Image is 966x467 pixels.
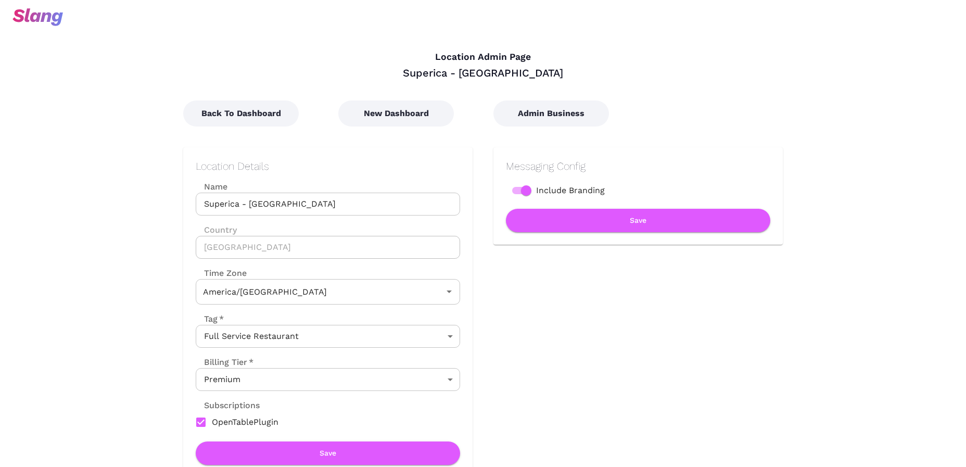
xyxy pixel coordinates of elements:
[506,160,770,172] h2: Messaging Config
[196,181,460,193] label: Name
[442,284,456,299] button: Open
[196,368,460,391] div: Premium
[183,66,783,80] div: Superica - [GEOGRAPHIC_DATA]
[338,108,454,118] a: New Dashboard
[183,108,299,118] a: Back To Dashboard
[12,8,63,26] img: svg+xml;base64,PHN2ZyB3aWR0aD0iOTciIGhlaWdodD0iMzQiIHZpZXdCb3g9IjAgMCA5NyAzNCIgZmlsbD0ibm9uZSIgeG...
[338,100,454,127] button: New Dashboard
[196,313,224,325] label: Tag
[196,224,460,236] label: Country
[506,209,770,232] button: Save
[183,100,299,127] button: Back To Dashboard
[196,399,260,411] label: Subscriptions
[183,52,783,63] h4: Location Admin Page
[196,356,253,368] label: Billing Tier
[196,441,460,465] button: Save
[493,100,609,127] button: Admin Business
[212,416,278,428] span: OpenTablePlugin
[196,267,460,279] label: Time Zone
[196,325,460,348] div: Full Service Restaurant
[196,160,460,172] h2: Location Details
[493,108,609,118] a: Admin Business
[536,184,605,197] span: Include Branding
